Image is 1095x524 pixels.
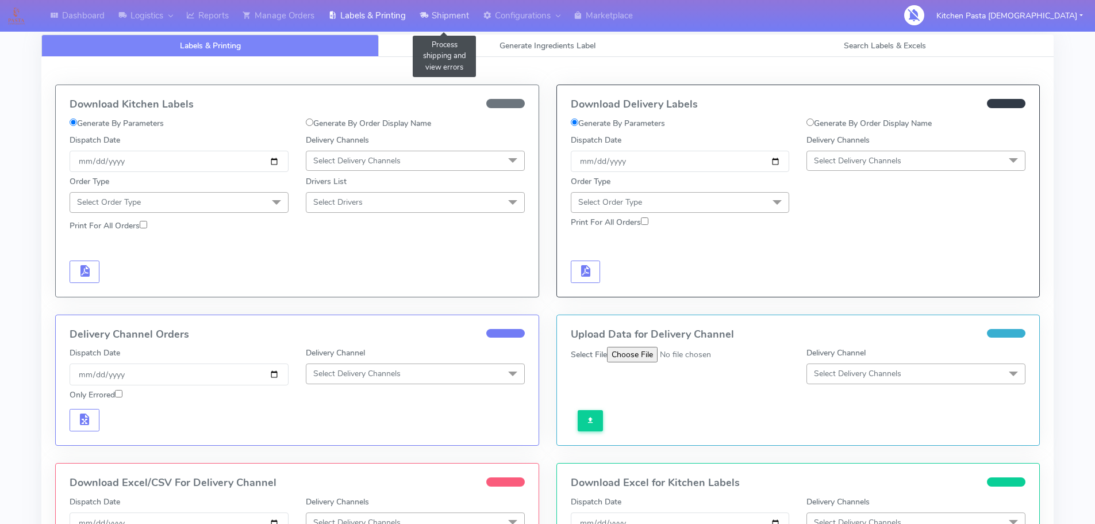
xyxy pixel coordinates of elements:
[571,117,665,129] label: Generate By Parameters
[806,118,814,126] input: Generate By Order Display Name
[806,117,932,129] label: Generate By Order Display Name
[306,118,313,126] input: Generate By Order Display Name
[313,197,363,208] span: Select Drivers
[571,477,1026,489] h4: Download Excel for Kitchen Labels
[70,220,147,232] label: Print For All Orders
[306,347,365,359] label: Delivery Channel
[313,155,401,166] span: Select Delivery Channels
[70,477,525,489] h4: Download Excel/CSV For Delivery Channel
[571,99,1026,110] h4: Download Delivery Labels
[814,155,901,166] span: Select Delivery Channels
[306,175,347,188] label: Drivers List
[571,329,1026,341] h4: Upload Data for Delivery Channel
[70,496,120,508] label: Dispatch Date
[77,197,141,208] span: Select Order Type
[571,175,610,188] label: Order Type
[814,368,901,379] span: Select Delivery Channels
[571,118,578,126] input: Generate By Parameters
[641,217,648,225] input: Print For All Orders
[70,347,120,359] label: Dispatch Date
[70,117,164,129] label: Generate By Parameters
[306,117,431,129] label: Generate By Order Display Name
[571,349,607,361] label: Select File
[928,4,1092,28] button: Kitchen Pasta [DEMOGRAPHIC_DATA]
[70,99,525,110] h4: Download Kitchen Labels
[306,134,369,146] label: Delivery Channels
[806,496,870,508] label: Delivery Channels
[571,216,648,228] label: Print For All Orders
[140,221,147,228] input: Print For All Orders
[70,118,77,126] input: Generate By Parameters
[806,347,866,359] label: Delivery Channel
[578,197,642,208] span: Select Order Type
[115,390,122,397] input: Only Errored
[571,496,621,508] label: Dispatch Date
[41,35,1054,57] ul: Tabs
[70,389,122,401] label: Only Errored
[70,134,120,146] label: Dispatch Date
[306,496,369,508] label: Delivery Channels
[571,134,621,146] label: Dispatch Date
[500,40,595,51] span: Generate Ingredients Label
[806,134,870,146] label: Delivery Channels
[313,368,401,379] span: Select Delivery Channels
[70,175,109,188] label: Order Type
[70,329,525,341] h4: Delivery Channel Orders
[180,40,241,51] span: Labels & Printing
[844,40,926,51] span: Search Labels & Excels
